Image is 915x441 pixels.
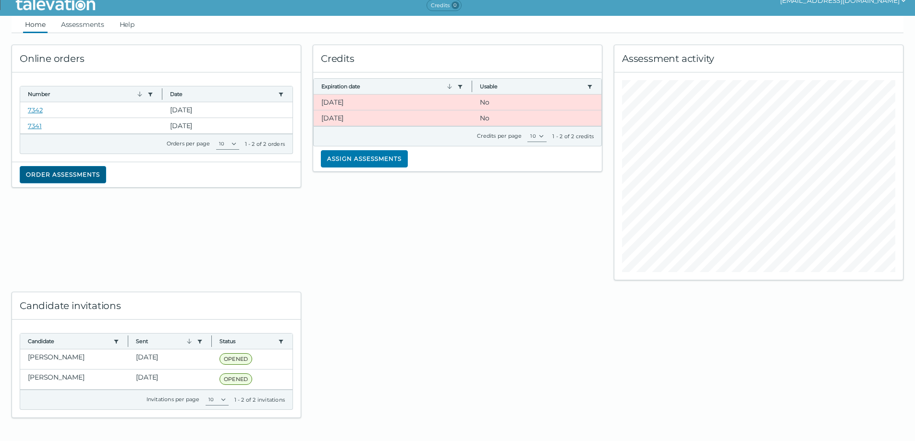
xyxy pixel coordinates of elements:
clr-dg-cell: [DATE] [314,110,472,126]
clr-dg-cell: [DATE] [162,102,293,118]
div: Candidate invitations [12,292,301,320]
clr-dg-cell: [DATE] [128,369,212,389]
clr-dg-cell: [PERSON_NAME] [20,369,128,389]
a: 7342 [28,106,43,114]
a: 7341 [28,122,42,130]
div: 1 - 2 of 2 credits [552,132,594,140]
button: Column resize handle [159,83,165,104]
button: Column resize handle [125,331,131,351]
clr-dg-cell: [PERSON_NAME] [20,349,128,369]
button: Assign assessments [321,150,408,167]
label: Credits per page [477,132,522,139]
span: 0 [451,1,459,9]
button: Usable [480,83,583,90]
clr-dg-cell: No [472,110,601,126]
button: Date [170,90,274,98]
clr-dg-cell: No [472,95,601,110]
div: 1 - 2 of 2 orders [245,140,285,148]
div: Credits [313,45,602,72]
button: Status [220,337,274,345]
div: 1 - 2 of 2 invitations [234,396,285,404]
clr-dg-cell: [DATE] [162,118,293,133]
span: OPENED [220,353,252,365]
label: Invitations per page [146,396,200,403]
button: Column resize handle [208,331,215,351]
button: Column resize handle [469,76,475,96]
button: Number [28,90,144,98]
span: OPENED [220,373,252,385]
button: Order assessments [20,166,106,183]
a: Home [23,16,48,33]
label: Orders per page [167,140,210,147]
div: Assessment activity [614,45,903,72]
clr-dg-cell: [DATE] [128,349,212,369]
clr-dg-cell: [DATE] [314,95,472,110]
button: Sent [136,337,193,345]
div: Online orders [12,45,301,72]
a: Help [118,16,137,33]
button: Candidate [28,337,110,345]
a: Assessments [59,16,106,33]
button: Expiration date [321,83,453,90]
